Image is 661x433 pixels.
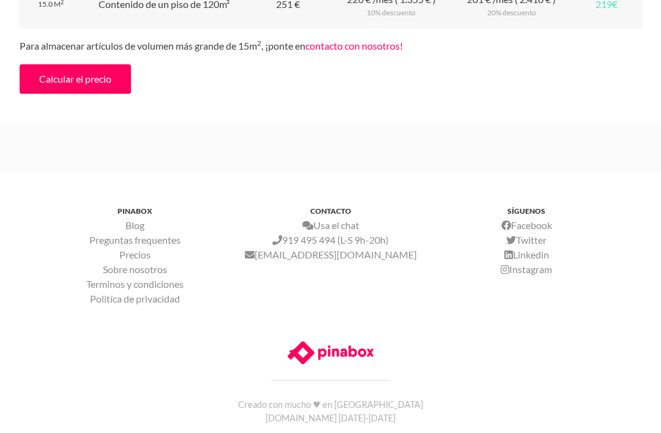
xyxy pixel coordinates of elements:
[501,263,552,275] a: Instagram
[103,263,167,275] a: Sobre nosotros
[90,293,180,304] a: Politíca de privacidad
[302,219,359,231] a: Usa el chat
[257,39,261,48] sup: 2
[428,206,624,216] h3: SÍGUENOS
[272,234,389,246] a: 919 495 494 (L-S 9h-20h)
[506,234,547,246] a: Twitter
[119,249,151,260] a: Precios
[245,249,417,260] a: [EMAIL_ADDRESS][DOMAIN_NAME]
[600,374,661,433] iframe: Chat Widget
[20,64,131,94] a: Calcular el precio
[176,398,485,412] p: Creado con mucho ♥ en [GEOGRAPHIC_DATA]
[341,8,442,18] div: 10% descuento
[461,8,562,18] div: 20% descuento
[89,234,181,246] a: Preguntas frequentes
[37,206,233,216] h3: PINABOX
[125,219,144,231] a: Blog
[305,40,403,51] a: contacto con nosotros!
[233,206,428,216] h3: CONTACTO
[600,374,661,433] div: Widget de chat
[501,219,552,231] a: Facebook
[86,278,184,290] a: Terminos y condiciones
[504,249,549,260] a: Linkedin
[176,412,485,425] p: [DOMAIN_NAME] [DATE]-[DATE]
